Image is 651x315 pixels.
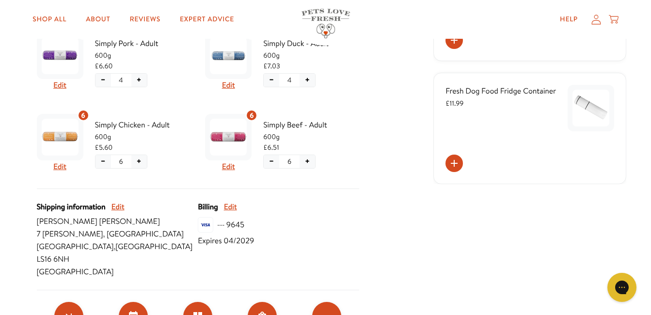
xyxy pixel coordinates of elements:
span: Simply Pork - Adult [95,37,191,50]
div: Subscription product: Simply Beef - Adult [205,110,359,177]
img: Simply Pork - Adult [42,37,79,74]
img: svg%3E [198,217,213,233]
span: Shipping information [37,201,106,213]
a: Help [552,10,586,29]
img: Simply Beef - Adult [210,119,247,156]
span: 7 [PERSON_NAME] , [GEOGRAPHIC_DATA] [37,228,198,240]
a: Reviews [122,10,168,29]
button: Edit [111,201,125,213]
span: £11.99 [445,98,463,108]
button: Decrease quantity [264,74,279,87]
button: Decrease quantity [95,74,111,87]
span: Fresh Dog Food Fridge Container [445,86,556,96]
span: Simply Beef - Adult [263,119,359,131]
a: Shop All [25,10,74,29]
a: Expert Advice [172,10,242,29]
span: Billing [198,201,218,213]
button: Increase quantity [131,74,147,87]
button: Edit [224,201,237,213]
button: Edit [53,79,66,92]
div: Subscription product: Simply Pork - Adult [37,29,191,95]
div: 6 units of item: Simply Chicken - Adult [78,110,89,121]
span: £6.60 [95,61,113,71]
button: Edit [53,160,66,173]
span: Simply Chicken - Adult [95,119,191,131]
span: ···· 9645 [217,219,244,231]
span: [GEOGRAPHIC_DATA] [37,266,198,278]
button: Decrease quantity [95,155,111,168]
span: 600g [263,50,359,61]
span: 6 [250,110,254,121]
img: Simply Chicken - Adult [42,119,79,156]
span: 6 [119,156,123,167]
div: Subscription product: Simply Chicken - Adult [37,110,191,177]
span: 600g [95,131,191,142]
a: About [78,10,118,29]
img: Pets Love Fresh [302,9,350,38]
iframe: Gorgias live chat messenger [603,269,641,305]
span: 4 [119,75,123,85]
span: £6.51 [263,142,279,153]
span: Simply Duck - Adult [263,37,359,50]
span: 6 [81,110,85,121]
span: Expires 04/2029 [198,235,254,247]
span: £5.60 [95,142,113,153]
span: 600g [95,50,191,61]
button: Edit [222,160,235,173]
span: £7.03 [263,61,280,71]
span: 4 [287,75,292,85]
div: 6 units of item: Simply Beef - Adult [246,110,257,121]
button: Increase quantity [300,74,315,87]
button: Edit [222,79,235,92]
img: Fresh Dog Food Fridge Container [572,90,609,126]
span: 6 [287,156,291,167]
div: Subscription product: Simply Duck - Adult [205,29,359,95]
button: Increase quantity [131,155,147,168]
button: Increase quantity [300,155,315,168]
span: [GEOGRAPHIC_DATA] , [GEOGRAPHIC_DATA] LS16 6NH [37,240,198,266]
img: Simply Duck - Adult [210,37,247,74]
span: [PERSON_NAME] [PERSON_NAME] [37,215,198,228]
button: Decrease quantity [264,155,279,168]
span: 600g [263,131,359,142]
